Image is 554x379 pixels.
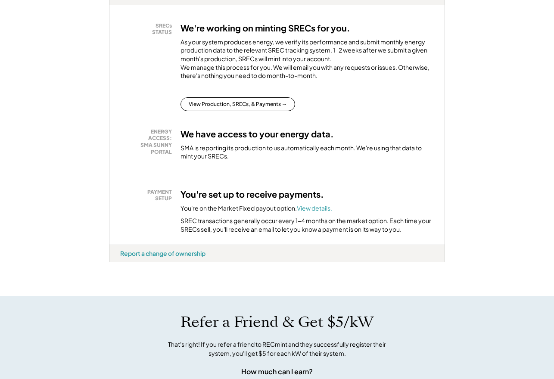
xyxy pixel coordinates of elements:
div: ENERGY ACCESS: SMA SUNNY PORTAL [124,128,172,155]
div: How much can I earn? [241,367,313,377]
div: SMA is reporting its production to us automatically each month. We're using that data to mint you... [181,144,434,161]
div: You're on the Market Fixed payout option. [181,204,332,213]
h3: We have access to your energy data. [181,128,334,140]
div: SREC transactions generally occur every 1-4 months on the market option. Each time your SRECs sel... [181,217,434,233]
div: That's right! If you refer a friend to RECmint and they successfully register their system, you'l... [159,340,395,358]
a: View details. [297,204,332,212]
div: Report a change of ownership [120,249,205,257]
h1: Refer a Friend & Get $5/kW [181,313,373,331]
div: As your system produces energy, we verify its performance and submit monthly energy production da... [181,38,434,84]
div: SRECs STATUS [124,22,172,36]
div: a9ccxupy - VA Distributed [109,262,140,266]
h3: You're set up to receive payments. [181,189,324,200]
button: View Production, SRECs, & Payments → [181,97,295,111]
h3: We're working on minting SRECs for you. [181,22,350,34]
div: PAYMENT SETUP [124,189,172,202]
